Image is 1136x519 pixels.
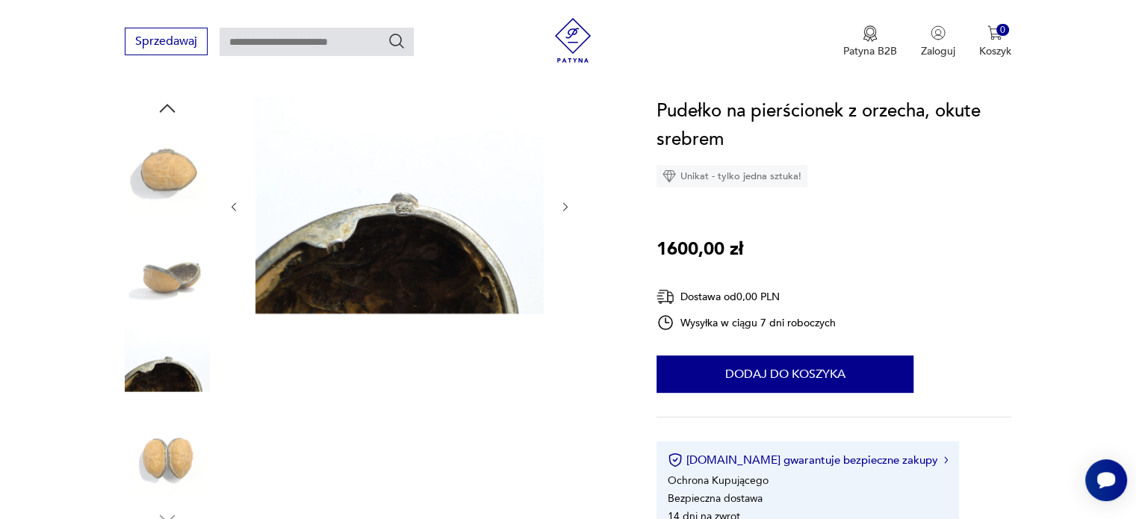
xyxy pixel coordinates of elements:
iframe: Smartsupp widget button [1085,459,1127,501]
img: Ikona medalu [863,25,878,42]
li: Bezpieczna dostawa [668,491,763,506]
img: Ikonka użytkownika [931,25,946,40]
img: Ikona strzałki w prawo [944,456,949,464]
img: Ikona dostawy [657,288,674,306]
a: Ikona medaluPatyna B2B [843,25,897,58]
div: Unikat - tylko jedna sztuka! [657,165,807,187]
div: Dostawa od 0,00 PLN [657,288,836,306]
button: Sprzedawaj [125,28,208,55]
img: Zdjęcie produktu Pudełko na pierścionek z orzecha, okute srebrem [125,317,210,403]
img: Zdjęcie produktu Pudełko na pierścionek z orzecha, okute srebrem [125,223,210,308]
button: 0Koszyk [979,25,1011,58]
button: [DOMAIN_NAME] gwarantuje bezpieczne zakupy [668,453,948,467]
div: Wysyłka w ciągu 7 dni roboczych [657,314,836,332]
img: Zdjęcie produktu Pudełko na pierścionek z orzecha, okute srebrem [255,97,544,314]
img: Zdjęcie produktu Pudełko na pierścionek z orzecha, okute srebrem [125,413,210,498]
button: Zaloguj [921,25,955,58]
p: Patyna B2B [843,44,897,58]
button: Dodaj do koszyka [657,355,913,393]
img: Ikona diamentu [662,170,676,183]
button: Szukaj [388,32,406,50]
img: Ikona koszyka [987,25,1002,40]
p: Koszyk [979,44,1011,58]
img: Ikona certyfikatu [668,453,683,467]
button: Patyna B2B [843,25,897,58]
img: Patyna - sklep z meblami i dekoracjami vintage [550,18,595,63]
p: Zaloguj [921,44,955,58]
a: Sprzedawaj [125,37,208,48]
div: 0 [996,24,1009,37]
p: 1600,00 zł [657,235,743,264]
li: Ochrona Kupującego [668,473,769,488]
img: Zdjęcie produktu Pudełko na pierścionek z orzecha, okute srebrem [125,127,210,212]
h1: Pudełko na pierścionek z orzecha, okute srebrem [657,97,1011,154]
